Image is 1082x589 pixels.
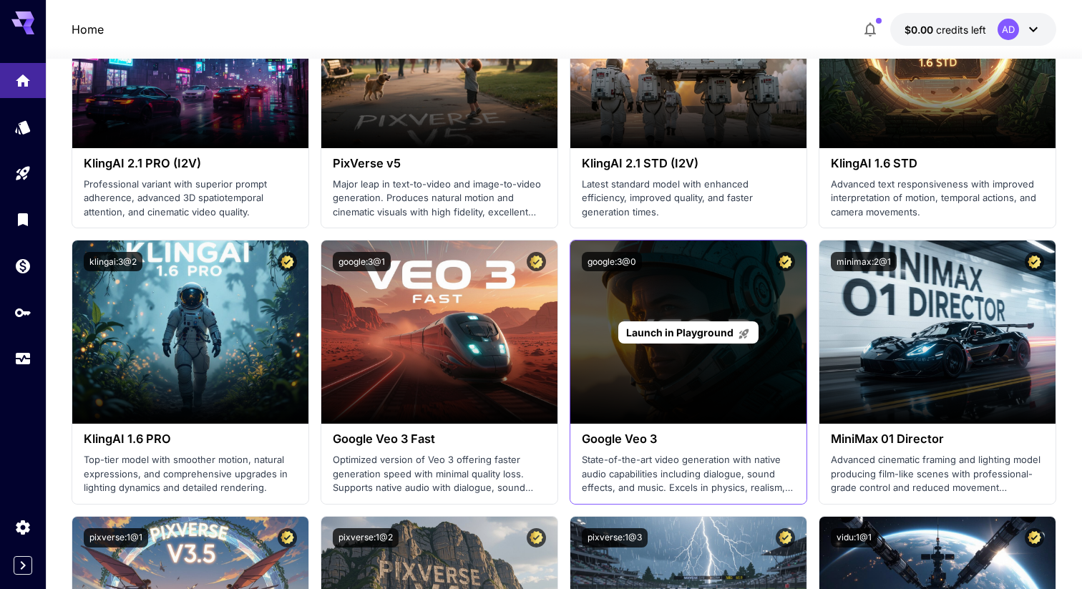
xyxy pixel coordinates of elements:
[776,252,795,271] button: Certified Model – Vetted for best performance and includes a commercial license.
[905,24,936,36] span: $0.00
[776,528,795,547] button: Certified Model – Vetted for best performance and includes a commercial license.
[84,528,148,547] button: pixverse:1@1
[14,303,31,321] div: API Keys
[831,528,877,547] button: vidu:1@1
[936,24,986,36] span: credits left
[582,157,795,170] h3: KlingAI 2.1 STD (I2V)
[72,21,104,38] a: Home
[84,252,142,271] button: klingai:3@2
[819,240,1056,424] img: alt
[905,22,986,37] div: $0.00
[333,528,399,547] button: pixverse:1@2
[14,350,31,368] div: Usage
[831,432,1044,446] h3: MiniMax 01 Director
[333,157,546,170] h3: PixVerse v5
[582,528,648,547] button: pixverse:1@3
[582,177,795,220] p: Latest standard model with enhanced efficiency, improved quality, and faster generation times.
[333,453,546,495] p: Optimized version of Veo 3 offering faster generation speed with minimal quality loss. Supports n...
[14,165,31,182] div: Playground
[890,13,1056,46] button: $0.00AD
[333,432,546,446] h3: Google Veo 3 Fast
[14,118,31,136] div: Models
[626,326,733,339] span: Launch in Playground
[14,556,32,575] button: Expand sidebar
[582,432,795,446] h3: Google Veo 3
[1025,528,1044,547] button: Certified Model – Vetted for best performance and includes a commercial license.
[278,252,297,271] button: Certified Model – Vetted for best performance and includes a commercial license.
[14,210,31,228] div: Library
[84,157,297,170] h3: KlingAI 2.1 PRO (I2V)
[831,252,897,271] button: minimax:2@1
[527,528,546,547] button: Certified Model – Vetted for best performance and includes a commercial license.
[1025,252,1044,271] button: Certified Model – Vetted for best performance and includes a commercial license.
[72,21,104,38] nav: breadcrumb
[14,72,31,89] div: Home
[14,518,31,536] div: Settings
[527,252,546,271] button: Certified Model – Vetted for best performance and includes a commercial license.
[333,252,391,271] button: google:3@1
[998,19,1019,40] div: AD
[84,432,297,446] h3: KlingAI 1.6 PRO
[582,453,795,495] p: State-of-the-art video generation with native audio capabilities including dialogue, sound effect...
[831,453,1044,495] p: Advanced cinematic framing and lighting model producing film-like scenes with professional-grade ...
[582,252,642,271] button: google:3@0
[831,177,1044,220] p: Advanced text responsiveness with improved interpretation of motion, temporal actions, and camera...
[14,257,31,275] div: Wallet
[278,528,297,547] button: Certified Model – Vetted for best performance and includes a commercial license.
[618,321,758,344] a: Launch in Playground
[321,240,557,424] img: alt
[84,453,297,495] p: Top-tier model with smoother motion, natural expressions, and comprehensive upgrades in lighting ...
[333,177,546,220] p: Major leap in text-to-video and image-to-video generation. Produces natural motion and cinematic ...
[84,177,297,220] p: Professional variant with superior prompt adherence, advanced 3D spatiotemporal attention, and ci...
[72,240,308,424] img: alt
[831,157,1044,170] h3: KlingAI 1.6 STD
